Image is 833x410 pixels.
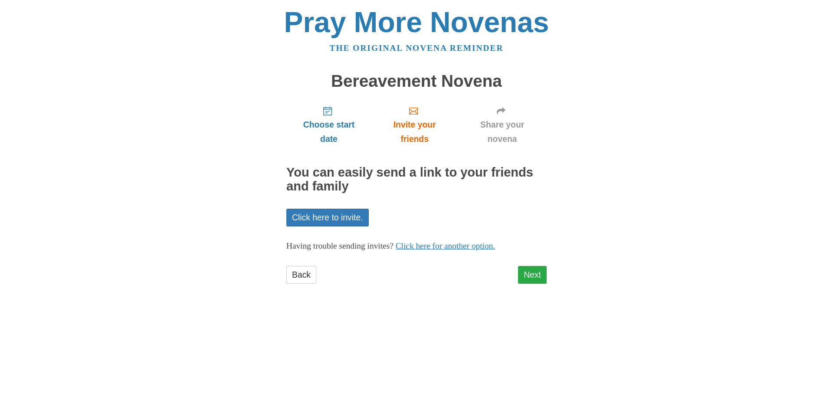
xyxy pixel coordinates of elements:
[286,72,547,91] h1: Bereavement Novena
[284,6,549,38] a: Pray More Novenas
[458,99,547,151] a: Share your novena
[286,99,371,151] a: Choose start date
[396,241,495,250] a: Click here for another option.
[330,43,504,52] a: The original novena reminder
[295,118,363,146] span: Choose start date
[371,99,458,151] a: Invite your friends
[286,209,369,226] a: Click here to invite.
[286,166,547,194] h2: You can easily send a link to your friends and family
[380,118,449,146] span: Invite your friends
[518,266,547,284] a: Next
[286,266,316,284] a: Back
[466,118,538,146] span: Share your novena
[286,241,394,250] span: Having trouble sending invites?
